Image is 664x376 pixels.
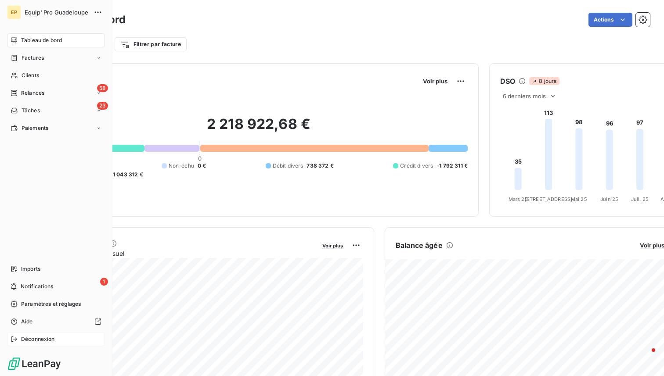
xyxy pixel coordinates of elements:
[7,33,105,47] a: Tableau de bord
[22,54,44,62] span: Factures
[509,196,528,202] tspan: Mars 25
[115,37,187,51] button: Filtrer par facture
[503,93,546,100] span: 6 derniers mois
[7,262,105,276] a: Imports
[21,318,33,326] span: Aide
[21,283,53,290] span: Notifications
[7,86,105,100] a: 58Relances
[169,162,194,170] span: Non-échu
[634,346,655,367] iframe: Intercom live chat
[7,297,105,311] a: Paramètres et réglages
[21,36,62,44] span: Tableau de bord
[7,51,105,65] a: Factures
[22,72,39,79] span: Clients
[7,5,21,19] div: EP
[7,357,61,371] img: Logo LeanPay
[22,107,40,115] span: Tâches
[50,249,316,258] span: Chiffre d'affaires mensuel
[529,77,559,85] span: 8 jours
[525,196,572,202] tspan: [STREET_ADDRESS]
[21,89,44,97] span: Relances
[307,162,333,170] span: 738 372 €
[198,162,206,170] span: 0 €
[7,121,105,135] a: Paiements
[273,162,303,170] span: Débit divers
[198,155,202,162] span: 0
[500,76,515,86] h6: DSO
[21,265,40,273] span: Imports
[320,241,346,249] button: Voir plus
[25,9,88,16] span: Equip' Pro Guadeloupe
[571,196,587,202] tspan: Mai 25
[50,115,468,142] h2: 2 218 922,68 €
[21,335,55,343] span: Déconnexion
[100,278,108,286] span: 1
[423,78,447,85] span: Voir plus
[400,162,433,170] span: Crédit divers
[631,196,649,202] tspan: Juil. 25
[97,102,108,110] span: 23
[7,68,105,82] a: Clients
[437,162,468,170] span: -1 792 311 €
[600,196,618,202] tspan: Juin 25
[588,13,632,27] button: Actions
[322,243,343,249] span: Voir plus
[420,77,450,85] button: Voir plus
[7,315,105,329] a: Aide
[7,104,105,118] a: 23Tâches
[396,240,443,251] h6: Balance âgée
[21,300,81,308] span: Paramètres et réglages
[22,124,48,132] span: Paiements
[110,171,143,179] span: -1 043 312 €
[97,84,108,92] span: 58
